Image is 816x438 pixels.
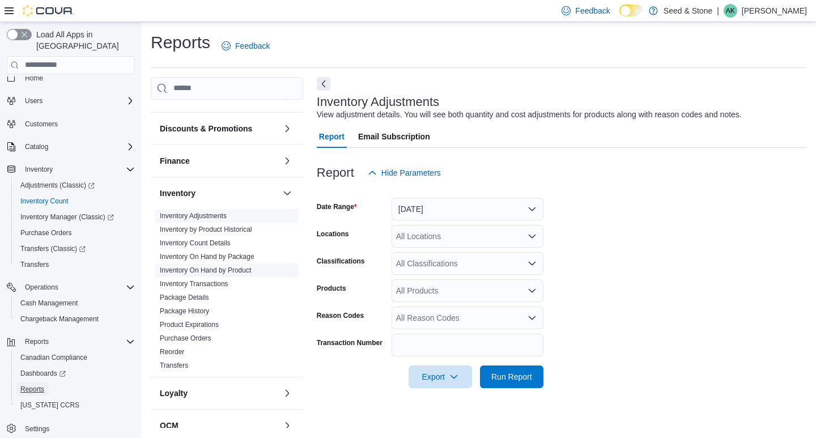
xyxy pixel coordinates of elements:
span: Home [25,74,43,83]
span: Inventory Adjustments [160,211,227,220]
a: Settings [20,422,54,436]
h3: Discounts & Promotions [160,123,252,134]
span: Catalog [20,140,135,154]
span: Purchase Orders [160,334,211,343]
button: Chargeback Management [11,311,139,327]
h3: Loyalty [160,388,188,399]
button: OCM [160,420,278,431]
input: Dark Mode [619,5,643,16]
a: Feedback [217,35,274,57]
span: Product Expirations [160,320,219,329]
span: Dashboards [16,367,135,380]
span: Inventory On Hand by Product [160,266,251,275]
span: Inventory Manager (Classic) [16,210,135,224]
span: Hide Parameters [381,167,441,178]
span: Cash Management [20,299,78,308]
h3: Finance [160,155,190,167]
button: Catalog [2,139,139,155]
a: Adjustments (Classic) [16,178,99,192]
div: Inventory [151,209,303,377]
span: Adjustments (Classic) [20,181,95,190]
h3: Inventory Adjustments [317,95,439,109]
span: Settings [20,421,135,435]
a: Dashboards [16,367,70,380]
span: Transfers (Classic) [20,244,86,253]
span: Operations [20,280,135,294]
button: [DATE] [392,198,543,220]
button: Cash Management [11,295,139,311]
button: OCM [280,419,294,432]
label: Transaction Number [317,338,382,347]
a: Adjustments (Classic) [11,177,139,193]
button: Canadian Compliance [11,350,139,365]
span: Package Details [160,293,209,302]
a: Purchase Orders [16,226,76,240]
span: AK [726,4,735,18]
span: Adjustments (Classic) [16,178,135,192]
button: Next [317,77,330,91]
a: Package Details [160,294,209,301]
p: [PERSON_NAME] [742,4,807,18]
span: Purchase Orders [16,226,135,240]
button: Hide Parameters [363,161,445,184]
button: Loyalty [280,386,294,400]
span: Email Subscription [358,125,430,148]
button: Finance [160,155,278,167]
button: Reports [11,381,139,397]
a: Inventory by Product Historical [160,226,252,233]
span: Load All Apps in [GEOGRAPHIC_DATA] [32,29,135,52]
a: Inventory Transactions [160,280,228,288]
button: Finance [280,154,294,168]
span: Canadian Compliance [16,351,135,364]
span: Transfers [16,258,135,271]
button: Discounts & Promotions [280,122,294,135]
button: Inventory [160,188,278,199]
span: Inventory Manager (Classic) [20,212,114,222]
h1: Reports [151,31,210,54]
h3: Inventory [160,188,195,199]
span: Customers [25,120,58,129]
a: Inventory Count [16,194,73,208]
span: Feedback [235,40,270,52]
a: Chargeback Management [16,312,103,326]
a: Reorder [160,348,184,356]
span: Inventory Count [16,194,135,208]
span: Feedback [575,5,610,16]
a: Transfers (Classic) [16,242,90,256]
span: Inventory Transactions [160,279,228,288]
button: Reports [20,335,53,348]
span: Reports [16,382,135,396]
span: Inventory [25,165,53,174]
a: Cash Management [16,296,82,310]
a: Transfers [160,362,188,369]
a: Inventory Manager (Classic) [16,210,118,224]
button: Open list of options [528,286,537,295]
label: Products [317,284,346,293]
span: Transfers [20,260,49,269]
p: | [717,4,719,18]
label: Reason Codes [317,311,364,320]
button: Catalog [20,140,53,154]
span: Home [20,71,135,85]
span: Reports [25,337,49,346]
button: Users [2,93,139,109]
span: Dashboards [20,369,66,378]
span: Package History [160,307,209,316]
button: Transfers [11,257,139,273]
span: Purchase Orders [20,228,72,237]
button: Inventory [280,186,294,200]
button: Run Report [480,365,543,388]
button: Open list of options [528,232,537,241]
button: Users [20,94,47,108]
button: Customers [2,116,139,132]
div: View adjustment details. You will see both quantity and cost adjustments for products along with ... [317,109,742,121]
button: Reports [2,334,139,350]
span: Reorder [160,347,184,356]
a: Transfers (Classic) [11,241,139,257]
a: [US_STATE] CCRS [16,398,84,412]
a: Inventory On Hand by Product [160,266,251,274]
a: Inventory On Hand by Package [160,253,254,261]
span: Settings [25,424,49,433]
button: Operations [2,279,139,295]
button: Export [409,365,472,388]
